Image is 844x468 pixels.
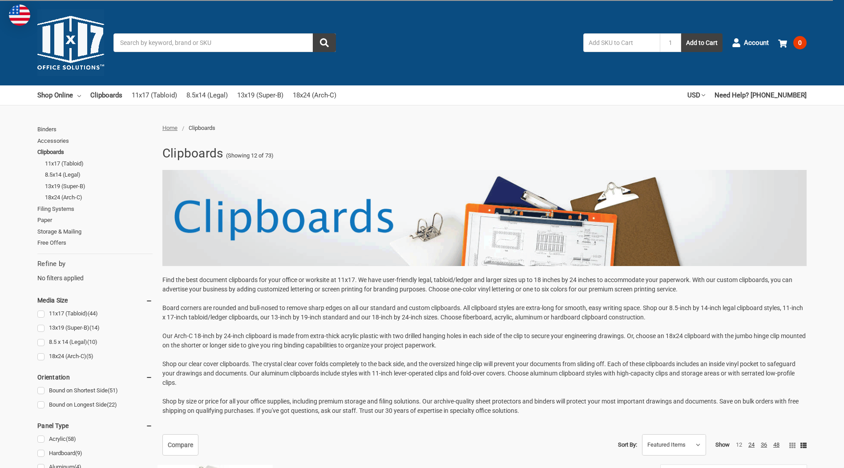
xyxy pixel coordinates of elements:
[66,436,76,442] span: (58)
[86,353,93,359] span: (5)
[773,441,779,448] a: 48
[37,214,153,226] a: Paper
[744,38,769,48] span: Account
[45,169,153,181] a: 8.5x14 (Legal)
[37,308,153,320] a: 11x17 (Tabloid)
[162,169,807,266] img: clipboardbanner2.png
[162,275,807,416] p: Find the best document clipboards for your office or worksite at 11x17. We have user-friendly leg...
[88,310,98,317] span: (44)
[237,85,283,105] a: 13x19 (Super-B)
[687,85,705,105] a: USD
[37,226,153,238] a: Storage & Mailing
[37,259,153,269] h5: Refine by
[45,158,153,169] a: 11x17 (Tabloid)
[736,441,742,448] a: 12
[162,142,223,165] h1: Clipboards
[715,85,807,105] a: Need Help? [PHONE_NUMBER]
[37,385,153,397] a: Bound on Shortest Side
[37,399,153,411] a: Bound on Longest Side
[107,401,117,408] span: (22)
[37,295,153,306] h5: Media Size
[9,4,30,26] img: duty and tax information for United States
[87,339,97,345] span: (10)
[186,85,228,105] a: 8.5x14 (Legal)
[793,36,807,49] span: 0
[113,33,336,52] input: Search by keyword, brand or SKU
[748,441,755,448] a: 24
[37,135,153,147] a: Accessories
[583,33,660,52] input: Add SKU to Cart
[732,31,769,54] a: Account
[108,387,118,394] span: (51)
[45,192,153,203] a: 18x24 (Arch-C)
[761,441,767,448] a: 36
[226,151,274,160] span: (Showing 12 of 73)
[618,438,637,452] label: Sort By:
[45,181,153,192] a: 13x19 (Super-B)
[293,85,336,105] a: 18x24 (Arch-C)
[162,434,198,456] a: Compare
[37,9,104,76] img: 11x17.com
[37,124,153,135] a: Binders
[37,237,153,249] a: Free Offers
[37,203,153,215] a: Filing Systems
[90,85,122,105] a: Clipboards
[37,420,153,431] h5: Panel Type
[37,259,153,283] div: No filters applied
[715,441,730,448] span: Show
[89,324,100,331] span: (14)
[681,33,723,52] button: Add to Cart
[37,433,153,445] a: Acrylic
[37,336,153,348] a: 8.5 x 14 (Legal)
[75,450,82,456] span: (9)
[37,448,153,460] a: Hardboard
[162,125,178,131] a: Home
[37,146,153,158] a: Clipboards
[37,372,153,383] h5: Orientation
[132,85,177,105] a: 11x17 (Tabloid)
[778,31,807,54] a: 0
[37,322,153,334] a: 13x19 (Super-B)
[37,85,81,105] a: Shop Online
[189,125,215,131] span: Clipboards
[37,351,153,363] a: 18x24 (Arch-C)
